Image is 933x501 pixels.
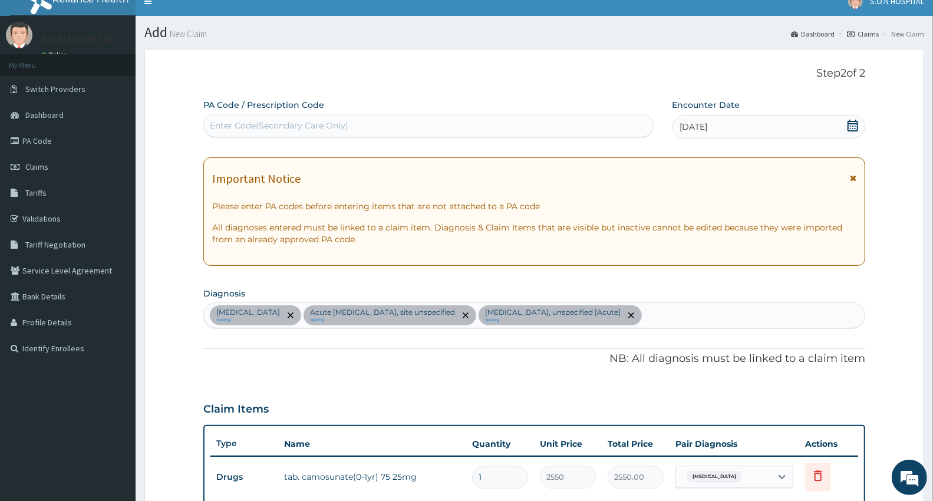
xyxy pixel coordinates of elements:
[210,466,278,488] td: Drugs
[203,351,865,367] p: NB: All diagnosis must be linked to a claim item
[212,222,856,245] p: All diagnoses entered must be linked to a claim item. Diagnosis & Claim Items that are visible bu...
[203,67,865,80] p: Step 2 of 2
[6,22,32,48] img: User Image
[212,200,856,212] p: Please enter PA codes before entering items that are not attached to a PA code
[466,432,534,456] th: Quantity
[25,161,48,172] span: Claims
[460,310,471,321] span: remove selection option
[41,34,114,45] p: S.O.N HOSPITAL
[680,121,708,133] span: [DATE]
[25,187,47,198] span: Tariffs
[6,322,225,363] textarea: Type your message and hit 'Enter'
[167,29,207,38] small: New Claim
[791,29,835,39] a: Dashboard
[485,317,621,323] small: query
[285,310,296,321] span: remove selection option
[670,432,799,456] th: Pair Diagnosis
[310,308,455,317] p: Acute [MEDICAL_DATA], site unspecified
[216,317,280,323] small: query
[626,310,637,321] span: remove selection option
[61,66,198,81] div: Chat with us now
[203,288,245,299] label: Diagnosis
[216,308,280,317] p: [MEDICAL_DATA]
[210,433,278,454] th: Type
[212,172,301,185] h1: Important Notice
[41,51,70,59] a: Online
[799,432,858,456] th: Actions
[672,99,740,111] label: Encounter Date
[534,432,602,456] th: Unit Price
[203,403,269,416] h3: Claim Items
[193,6,222,34] div: Minimize live chat window
[278,432,466,456] th: Name
[602,432,670,456] th: Total Price
[880,29,924,39] li: New Claim
[485,308,621,317] p: [MEDICAL_DATA], unspecified [Acute]
[25,84,85,94] span: Switch Providers
[278,465,466,489] td: tab. camosunate(0-1yr) 75 25mg
[210,120,348,131] div: Enter Code(Secondary Care Only)
[68,149,163,268] span: We're online!
[203,99,324,111] label: PA Code / Prescription Code
[25,110,64,120] span: Dashboard
[847,29,879,39] a: Claims
[310,317,455,323] small: query
[22,59,48,88] img: d_794563401_company_1708531726252_794563401
[144,25,924,40] h1: Add
[687,471,742,483] span: [MEDICAL_DATA]
[25,239,85,250] span: Tariff Negotiation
